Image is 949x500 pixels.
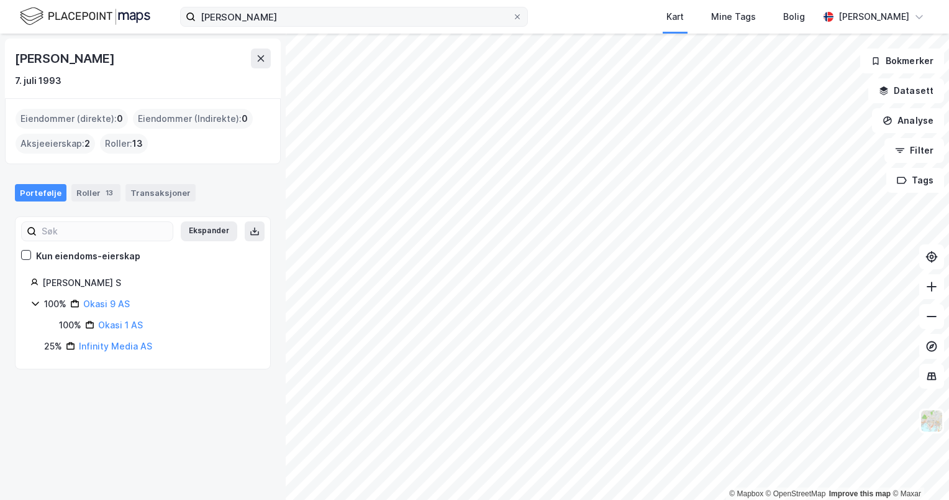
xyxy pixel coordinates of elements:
a: Infinity Media AS [79,341,152,351]
button: Filter [884,138,944,163]
div: Aksjeeierskap : [16,134,95,154]
span: 0 [242,111,248,126]
div: Roller [71,184,120,201]
div: Eiendommer (Indirekte) : [133,109,253,129]
div: 100% [44,297,66,312]
button: Analyse [872,108,944,133]
button: Ekspander [181,221,237,241]
div: Mine Tags [711,9,756,24]
div: Kart [666,9,684,24]
img: Z [920,409,943,433]
img: logo.f888ab2527a4732fd821a326f86c7f29.svg [20,6,150,27]
span: 2 [84,136,90,151]
div: Transaksjoner [125,184,196,201]
div: 7. juli 1993 [15,73,61,88]
input: Søk [37,222,173,241]
div: 25% [44,339,62,354]
iframe: Chat Widget [887,440,949,500]
a: Mapbox [729,489,763,498]
div: Kontrollprogram for chat [887,440,949,500]
span: 0 [117,111,123,126]
a: OpenStreetMap [766,489,826,498]
div: Portefølje [15,184,66,201]
a: Improve this map [829,489,891,498]
div: Kun eiendoms-eierskap [36,249,140,264]
div: [PERSON_NAME] [15,49,117,68]
button: Datasett [868,78,944,103]
button: Bokmerker [860,49,944,73]
a: Okasi 1 AS [98,320,143,330]
input: Søk på adresse, matrikkel, gårdeiere, leietakere eller personer [196,7,512,26]
div: Bolig [783,9,805,24]
a: Okasi 9 AS [83,299,130,309]
div: [PERSON_NAME] S [42,275,255,290]
button: Tags [886,168,944,193]
span: 13 [132,136,143,151]
div: Roller : [100,134,148,154]
div: [PERSON_NAME] [838,9,909,24]
div: Eiendommer (direkte) : [16,109,128,129]
div: 13 [103,187,116,199]
div: 100% [59,318,81,333]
